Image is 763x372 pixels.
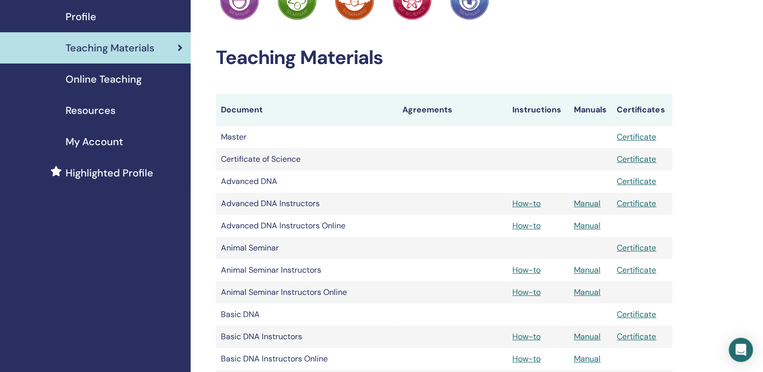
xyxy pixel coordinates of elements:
[66,9,96,24] span: Profile
[512,265,541,275] a: How-to
[66,103,115,118] span: Resources
[397,94,507,126] th: Agreements
[66,134,123,149] span: My Account
[617,154,656,164] a: Certificate
[569,94,612,126] th: Manuals
[66,40,154,55] span: Teaching Materials
[574,265,601,275] a: Manual
[216,46,672,70] h2: Teaching Materials
[216,94,397,126] th: Document
[507,94,569,126] th: Instructions
[574,331,601,342] a: Manual
[617,265,656,275] a: Certificate
[512,220,541,231] a: How-to
[617,198,656,209] a: Certificate
[574,198,601,209] a: Manual
[729,338,753,362] div: Open Intercom Messenger
[216,148,397,170] td: Certificate of Science
[66,165,153,180] span: Highlighted Profile
[216,281,397,303] td: Animal Seminar Instructors Online
[216,326,397,348] td: Basic DNA Instructors
[216,348,397,370] td: Basic DNA Instructors Online
[617,176,656,187] a: Certificate
[512,353,541,364] a: How-to
[612,94,672,126] th: Certificates
[216,170,397,193] td: Advanced DNA
[216,303,397,326] td: Basic DNA
[512,331,541,342] a: How-to
[216,237,397,259] td: Animal Seminar
[574,287,601,297] a: Manual
[66,72,142,87] span: Online Teaching
[216,215,397,237] td: Advanced DNA Instructors Online
[216,126,397,148] td: Master
[617,242,656,253] a: Certificate
[512,287,541,297] a: How-to
[617,132,656,142] a: Certificate
[574,353,601,364] a: Manual
[512,198,541,209] a: How-to
[617,331,656,342] a: Certificate
[216,259,397,281] td: Animal Seminar Instructors
[617,309,656,320] a: Certificate
[216,193,397,215] td: Advanced DNA Instructors
[574,220,601,231] a: Manual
